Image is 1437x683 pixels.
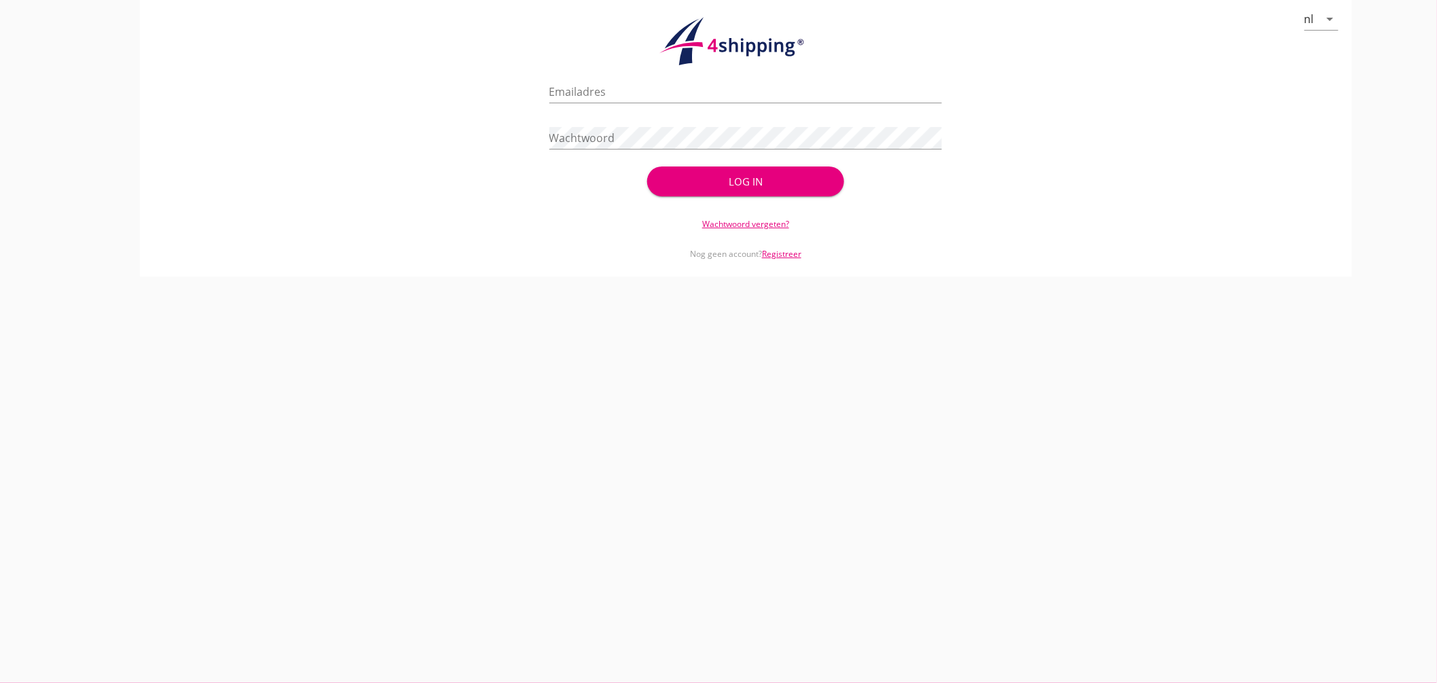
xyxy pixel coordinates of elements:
[549,81,943,103] input: Emailadres
[702,218,789,230] a: Wachtwoord vergeten?
[657,16,834,67] img: logo.1f945f1d.svg
[1305,13,1314,25] div: nl
[1322,11,1339,27] i: arrow_drop_down
[549,230,943,260] div: Nog geen account?
[647,167,843,196] button: Log in
[669,174,822,190] div: Log in
[762,248,801,260] a: Registreer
